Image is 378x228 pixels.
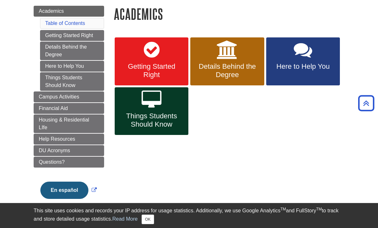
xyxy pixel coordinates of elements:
a: Help Resources [34,134,104,145]
span: Housing & Residential LIfe [39,117,89,130]
span: Things Students Should Know [119,112,184,129]
span: DU Acronyms [39,148,70,153]
a: Things Students Should Know [115,87,188,135]
a: Getting Started Right [115,37,188,85]
span: Here to Help You [271,62,335,71]
a: Financial Aid [34,103,104,114]
a: Questions? [34,157,104,168]
a: Details Behind the Degree [40,42,104,60]
a: Campus Activities [34,91,104,102]
span: Academics [39,8,64,14]
a: Link opens in new window [39,187,98,193]
span: Financial Aid [39,106,68,111]
a: Table of Contents [45,20,85,26]
a: DU Acronyms [34,145,104,156]
a: Academics [34,6,104,17]
button: Close [142,215,154,224]
span: Questions? [39,159,65,165]
a: Back to Top [356,99,376,107]
sup: TM [280,207,286,211]
span: Getting Started Right [119,62,184,79]
a: Getting Started Right [40,30,104,41]
a: Things Students Should Know [40,72,104,91]
div: Guide Page Menu [34,6,104,210]
button: En español [40,182,88,199]
a: Housing & Residential LIfe [34,114,104,133]
sup: TM [316,207,322,211]
a: Read More [112,216,137,222]
h1: Academics [114,6,344,22]
span: Help Resources [39,136,75,142]
a: Here to Help You [40,61,104,72]
div: This site uses cookies and records your IP address for usage statistics. Additionally, we use Goo... [34,207,344,224]
a: Details Behind the Degree [190,37,264,85]
span: Campus Activities [39,94,79,99]
span: Details Behind the Degree [195,62,259,79]
a: Here to Help You [266,37,340,85]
